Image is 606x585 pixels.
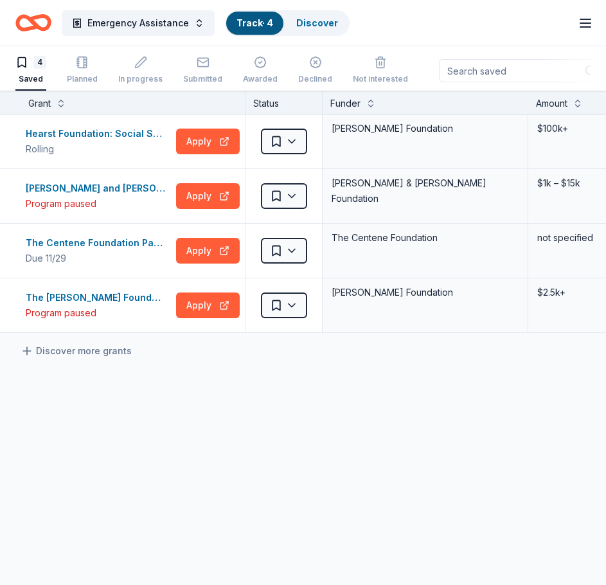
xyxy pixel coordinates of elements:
[67,51,98,91] button: Planned
[62,10,215,36] button: Emergency Assistance
[26,181,171,212] button: [PERSON_NAME] and [PERSON_NAME] Foundation Grant ProgramProgram paused
[236,17,273,28] a: Track· 4
[26,235,171,251] div: The Centene Foundation Partners Program
[536,96,567,111] div: Amount
[26,290,171,321] button: The [PERSON_NAME] Foundation GrantProgram paused
[26,181,171,196] div: [PERSON_NAME] and [PERSON_NAME] Foundation Grant Program
[26,126,171,157] button: Hearst Foundation: Social Service GrantRolling
[330,96,361,111] div: Funder
[28,96,51,111] div: Grant
[298,51,332,91] button: Declined
[26,235,171,266] button: The Centene Foundation Partners ProgramDue 11/29
[176,129,240,154] button: Apply
[243,74,278,84] div: Awarded
[243,51,278,91] button: Awarded
[353,74,408,84] div: Not interested
[15,74,46,84] div: Saved
[296,17,338,28] a: Discover
[330,120,520,138] div: [PERSON_NAME] Foundation
[225,10,350,36] button: Track· 4Discover
[353,51,408,91] button: Not interested
[176,238,240,264] button: Apply
[118,74,163,84] div: In progress
[15,8,51,38] a: Home
[26,196,171,212] div: Program paused
[118,51,163,91] button: In progress
[245,91,323,114] div: Status
[87,15,189,31] span: Emergency Assistance
[176,183,240,209] button: Apply
[33,56,46,69] div: 4
[21,343,132,359] a: Discover more grants
[330,229,520,247] div: The Centene Foundation
[176,292,240,318] button: Apply
[26,126,171,141] div: Hearst Foundation: Social Service Grant
[298,74,332,84] div: Declined
[183,51,222,91] button: Submitted
[26,141,171,157] div: Rolling
[330,283,520,301] div: [PERSON_NAME] Foundation
[67,74,98,84] div: Planned
[26,290,171,305] div: The [PERSON_NAME] Foundation Grant
[439,59,603,82] input: Search saved
[26,305,171,321] div: Program paused
[26,251,171,266] div: Due 11/29
[183,74,222,84] div: Submitted
[330,174,520,208] div: [PERSON_NAME] & [PERSON_NAME] Foundation
[15,51,46,91] button: 4Saved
